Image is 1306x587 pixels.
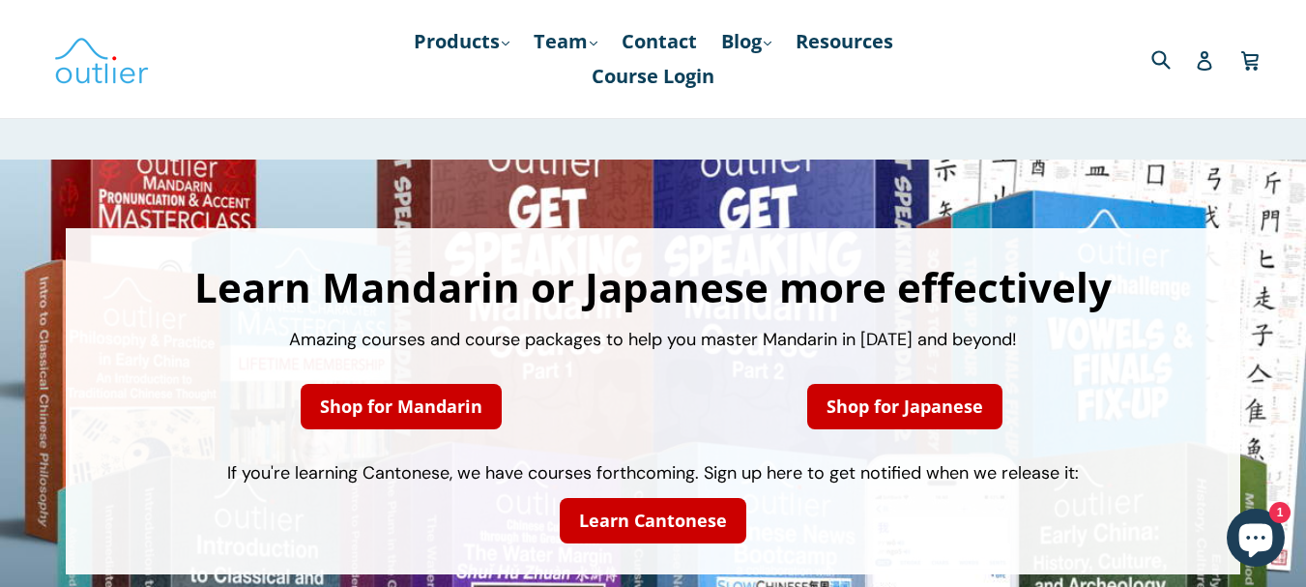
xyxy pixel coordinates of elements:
[612,24,707,59] a: Contact
[1146,39,1200,78] input: Search
[711,24,781,59] a: Blog
[524,24,607,59] a: Team
[582,59,724,94] a: Course Login
[227,461,1079,484] span: If you're learning Cantonese, we have courses forthcoming. Sign up here to get notified when we r...
[560,498,746,543] a: Learn Cantonese
[786,24,903,59] a: Resources
[53,31,150,87] img: Outlier Linguistics
[807,384,1002,429] a: Shop for Japanese
[1221,509,1291,572] inbox-online-store-chat: Shopify online store chat
[85,267,1222,308] h1: Learn Mandarin or Japanese more effectively
[301,384,502,429] a: Shop for Mandarin
[289,328,1017,351] span: Amazing courses and course packages to help you master Mandarin in [DATE] and beyond!
[404,24,519,59] a: Products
